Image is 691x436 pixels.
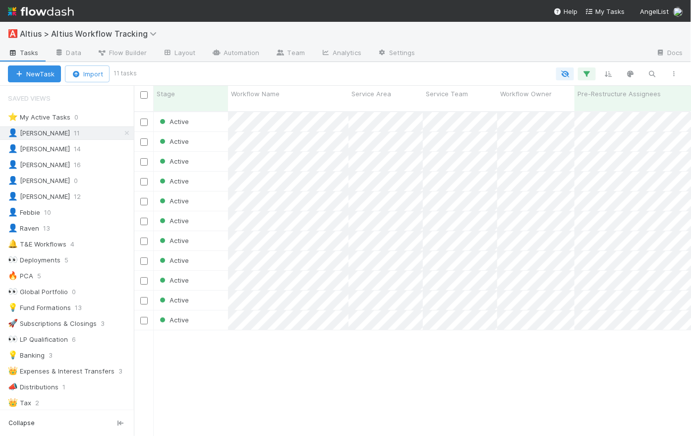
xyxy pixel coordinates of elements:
span: Workflow Name [231,89,280,99]
a: Automation [204,46,268,62]
div: Deployments [8,254,60,266]
span: 4 [70,238,84,250]
span: 0 [74,111,88,124]
span: Collapse [8,419,35,428]
div: PCA [8,270,33,282]
a: Settings [369,46,423,62]
input: Toggle All Rows Selected [140,91,148,99]
span: Active [158,177,189,185]
span: Active [158,197,189,205]
span: 👤 [8,192,18,200]
span: 3 [101,317,115,330]
span: 👤 [8,208,18,216]
span: AngelList [640,7,669,15]
button: NewTask [8,65,61,82]
div: Active [158,216,189,226]
div: Active [158,275,189,285]
div: Raven [8,222,39,235]
img: avatar_b467e446-68e1-4310-82a7-76c532dc3f4b.png [673,7,683,17]
div: Banking [8,349,45,362]
span: Active [158,316,189,324]
span: 12 [74,190,91,203]
a: Flow Builder [89,46,155,62]
span: 14 [74,143,91,155]
span: Flow Builder [97,48,147,58]
div: [PERSON_NAME] [8,127,70,139]
span: 👀 [8,287,18,296]
span: Active [158,276,189,284]
div: Distributions [8,381,58,393]
div: Fund Formations [8,302,71,314]
span: 👤 [8,160,18,169]
div: Active [158,315,189,325]
a: Docs [648,46,691,62]
span: 🔥 [8,271,18,280]
span: Active [158,137,189,145]
span: ⭐ [8,113,18,121]
div: Global Portfolio [8,286,68,298]
span: 0 [74,175,88,187]
span: Service Area [351,89,391,99]
input: Toggle Row Selected [140,218,148,225]
input: Toggle Row Selected [140,119,148,126]
input: Toggle Row Selected [140,317,148,324]
span: Active [158,217,189,225]
span: 5 [64,254,78,266]
div: [PERSON_NAME] [8,190,70,203]
div: Help [554,6,577,16]
span: 16 [74,159,91,171]
span: Active [158,118,189,125]
span: 10 [44,206,61,219]
span: 💡 [8,351,18,359]
div: LP Qualification [8,333,68,346]
div: T&E Workflows [8,238,66,250]
span: Pre-Restructure Assignees [577,89,661,99]
div: Active [158,136,189,146]
input: Toggle Row Selected [140,297,148,305]
span: Service Team [426,89,468,99]
div: Febbie [8,206,40,219]
div: Active [158,236,189,246]
div: [PERSON_NAME] [8,175,70,187]
span: 🅰️ [8,29,18,38]
small: 11 tasks [114,69,137,78]
span: 13 [75,302,92,314]
input: Toggle Row Selected [140,277,148,285]
span: 5 [37,270,51,282]
span: Active [158,296,189,304]
span: Active [158,157,189,165]
span: 0 [72,286,86,298]
span: 👑 [8,398,18,407]
a: My Tasks [585,6,625,16]
span: 👤 [8,128,18,137]
div: Active [158,156,189,166]
span: Active [158,237,189,245]
input: Toggle Row Selected [140,158,148,166]
span: Workflow Owner [500,89,552,99]
span: 👤 [8,176,18,185]
span: 3 [118,365,132,377]
div: Active [158,255,189,265]
input: Toggle Row Selected [140,138,148,146]
input: Toggle Row Selected [140,257,148,265]
span: 13 [43,222,60,235]
span: 2 [35,397,49,409]
div: Expenses & Interest Transfers [8,365,115,377]
span: 👀 [8,335,18,343]
span: 11 [74,127,90,139]
input: Toggle Row Selected [140,198,148,205]
a: Layout [155,46,204,62]
span: 1 [62,381,75,393]
span: My Tasks [585,7,625,15]
input: Toggle Row Selected [140,178,148,186]
a: Team [268,46,313,62]
div: Active [158,196,189,206]
span: 👑 [8,367,18,375]
a: Data [47,46,89,62]
span: 👤 [8,144,18,153]
img: logo-inverted-e16ddd16eac7371096b0.svg [8,3,74,20]
span: Tasks [8,48,39,58]
span: 📣 [8,382,18,391]
span: 👀 [8,255,18,264]
div: [PERSON_NAME] [8,159,70,171]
